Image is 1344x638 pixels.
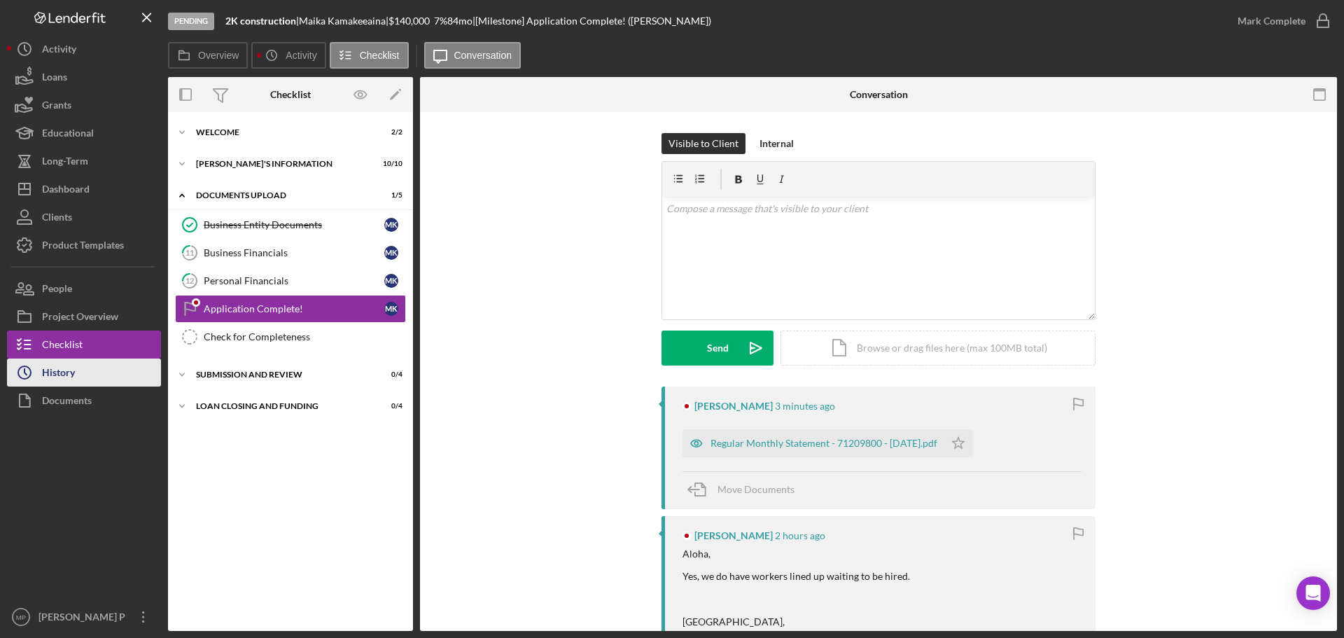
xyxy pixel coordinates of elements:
[850,89,908,100] div: Conversation
[388,15,430,27] span: $140,000
[775,530,825,541] time: 2025-09-15 21:09
[7,63,161,91] button: Loans
[384,218,398,232] div: M K
[196,370,367,379] div: SUBMISSION AND REVIEW
[225,15,296,27] b: 2K construction
[286,50,316,61] label: Activity
[7,147,161,175] button: Long-Term
[694,401,773,412] div: [PERSON_NAME]
[7,603,161,631] button: MP[PERSON_NAME] P
[42,203,72,235] div: Clients
[710,438,937,449] div: Regular Monthly Statement - 71209800 - [DATE].pdf
[7,387,161,415] button: Documents
[775,401,835,412] time: 2025-09-15 23:07
[42,387,92,418] div: Documents
[717,483,794,495] span: Move Documents
[42,35,76,67] div: Activity
[7,91,161,119] button: Grants
[447,15,472,27] div: 84 mo
[7,303,161,331] button: Project Overview
[472,15,711,27] div: | [Milestone] Application Complete! ([PERSON_NAME])
[377,370,402,379] div: 0 / 4
[384,302,398,316] div: M K
[299,15,388,27] div: Maika Kamakeeaina |
[42,119,94,151] div: Educational
[204,247,384,258] div: Business Financials
[759,133,794,154] div: Internal
[168,13,214,30] div: Pending
[7,203,161,231] button: Clients
[175,267,406,295] a: 12Personal FinancialsMK
[330,42,409,69] button: Checklist
[668,133,738,154] div: Visible to Client
[360,50,400,61] label: Checklist
[682,548,910,627] div: Aloha, Yes, we do have workers lined up waiting to be hired. [GEOGRAPHIC_DATA],
[377,191,402,200] div: 1 / 5
[384,246,398,260] div: M K
[377,402,402,410] div: 0 / 4
[682,472,808,507] button: Move Documents
[196,128,367,137] div: WELCOME
[7,231,161,259] button: Product Templates
[204,331,405,342] div: Check for Completeness
[204,219,384,230] div: Business Entity Documents
[42,175,90,207] div: Dashboard
[196,160,367,168] div: [PERSON_NAME]'S INFORMATION
[42,303,118,334] div: Project Overview
[42,91,71,123] div: Grants
[384,274,398,288] div: M K
[42,275,72,306] div: People
[377,160,402,168] div: 10 / 10
[42,147,88,179] div: Long-Term
[377,128,402,137] div: 2 / 2
[424,42,521,69] button: Conversation
[7,275,161,303] button: People
[707,331,729,366] div: Send
[1296,576,1330,610] div: Open Intercom Messenger
[434,15,447,27] div: 7 %
[175,323,406,351] a: Check for Completeness
[198,50,239,61] label: Overview
[175,295,406,323] a: Application Complete!MK
[7,359,161,387] button: History
[1224,7,1337,35] button: Mark Complete
[7,119,161,147] button: Educational
[454,50,512,61] label: Conversation
[661,133,745,154] button: Visible to Client
[682,429,972,457] button: Regular Monthly Statement - 71209800 - [DATE].pdf
[185,248,194,257] tspan: 11
[225,15,299,27] div: |
[7,331,161,359] button: Checklist
[7,175,161,203] a: Dashboard
[42,331,83,362] div: Checklist
[196,191,367,200] div: DOCUMENTS UPLOAD
[42,359,75,390] div: History
[270,89,311,100] div: Checklist
[1238,7,1305,35] div: Mark Complete
[694,530,773,541] div: [PERSON_NAME]
[168,42,248,69] button: Overview
[42,63,67,95] div: Loans
[196,402,367,410] div: LOAN CLOSING AND FUNDING
[175,211,406,239] a: Business Entity DocumentsMK
[35,603,126,634] div: [PERSON_NAME] P
[204,275,384,286] div: Personal Financials
[7,35,161,63] button: Activity
[185,276,194,285] tspan: 12
[661,331,773,366] button: Send
[16,613,26,621] text: MP
[204,303,384,314] div: Application Complete!
[42,231,124,263] div: Product Templates
[251,42,325,69] button: Activity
